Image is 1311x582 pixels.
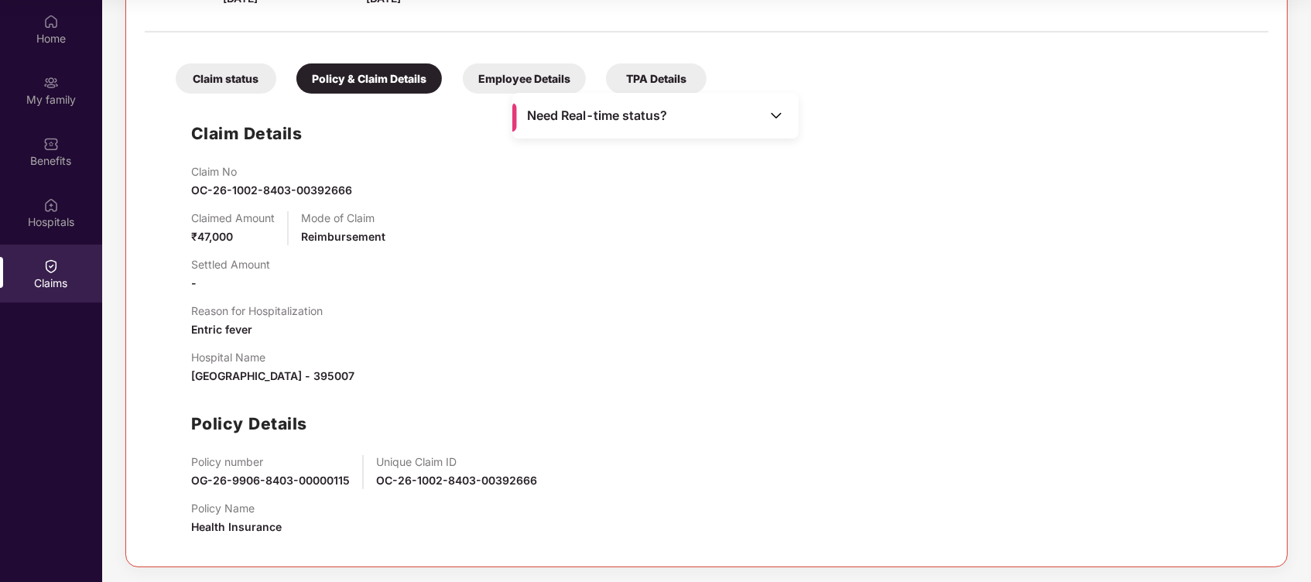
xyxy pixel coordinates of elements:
[176,63,276,94] div: Claim status
[191,474,350,487] span: OG-26-9906-8403-00000115
[191,520,282,533] span: Health Insurance
[191,502,282,515] p: Policy Name
[191,304,323,317] p: Reason for Hospitalization
[191,369,354,382] span: [GEOGRAPHIC_DATA] - 395007
[191,455,350,468] p: Policy number
[376,455,537,468] p: Unique Claim ID
[606,63,707,94] div: TPA Details
[191,411,307,436] h1: Policy Details
[191,165,352,178] p: Claim No
[191,211,275,224] p: Claimed Amount
[191,276,197,289] span: -
[43,136,59,152] img: svg+xml;base64,PHN2ZyBpZD0iQmVuZWZpdHMiIHhtbG5zPSJodHRwOi8vd3d3LnczLm9yZy8yMDAwL3N2ZyIgd2lkdGg9Ij...
[296,63,442,94] div: Policy & Claim Details
[768,108,784,123] img: Toggle Icon
[301,230,385,243] span: Reimbursement
[301,211,385,224] p: Mode of Claim
[191,121,303,146] h1: Claim Details
[43,197,59,213] img: svg+xml;base64,PHN2ZyBpZD0iSG9zcGl0YWxzIiB4bWxucz0iaHR0cDovL3d3dy53My5vcmcvMjAwMC9zdmciIHdpZHRoPS...
[43,258,59,274] img: svg+xml;base64,PHN2ZyBpZD0iQ2xhaW0iIHhtbG5zPSJodHRwOi8vd3d3LnczLm9yZy8yMDAwL3N2ZyIgd2lkdGg9IjIwIi...
[376,474,537,487] span: OC-26-1002-8403-00392666
[43,75,59,91] img: svg+xml;base64,PHN2ZyB3aWR0aD0iMjAiIGhlaWdodD0iMjAiIHZpZXdCb3g9IjAgMCAyMCAyMCIgZmlsbD0ibm9uZSIgeG...
[191,183,352,197] span: OC-26-1002-8403-00392666
[191,258,270,271] p: Settled Amount
[191,351,354,364] p: Hospital Name
[527,108,667,124] span: Need Real-time status?
[463,63,586,94] div: Employee Details
[43,14,59,29] img: svg+xml;base64,PHN2ZyBpZD0iSG9tZSIgeG1sbnM9Imh0dHA6Ly93d3cudzMub3JnLzIwMDAvc3ZnIiB3aWR0aD0iMjAiIG...
[191,323,252,336] span: Entric fever
[191,230,233,243] span: ₹47,000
